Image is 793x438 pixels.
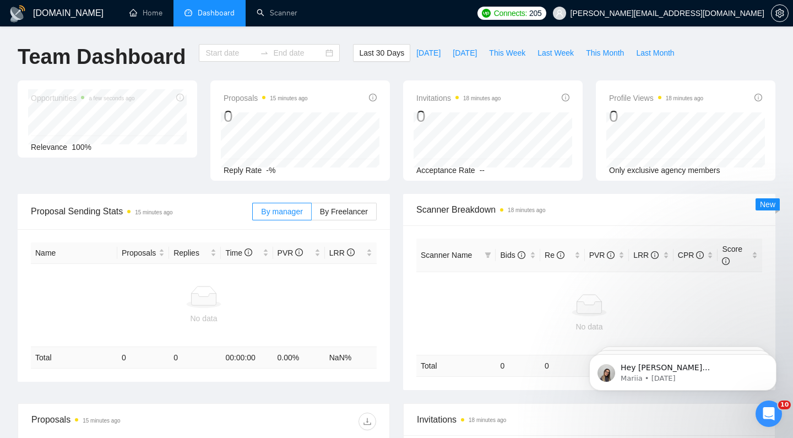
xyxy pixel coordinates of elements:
[31,204,252,218] span: Proposal Sending Stats
[18,44,186,70] h1: Team Dashboard
[83,418,120,424] time: 15 minutes ago
[261,207,302,216] span: By manager
[545,251,564,259] span: Re
[9,5,26,23] img: logo
[198,8,235,18] span: Dashboard
[31,242,117,264] th: Name
[359,413,376,430] button: download
[225,248,252,257] span: Time
[500,251,525,259] span: Bids
[224,91,308,105] span: Proposals
[453,47,477,59] span: [DATE]
[483,44,531,62] button: This Week
[778,401,791,409] span: 10
[117,347,169,369] td: 0
[325,347,377,369] td: NaN %
[416,106,501,127] div: 0
[224,166,262,175] span: Reply Rate
[273,47,323,59] input: End date
[636,47,674,59] span: Last Month
[556,9,563,17] span: user
[482,9,491,18] img: upwork-logo.png
[347,248,355,256] span: info-circle
[320,207,368,216] span: By Freelancer
[224,106,308,127] div: 0
[270,95,307,101] time: 15 minutes ago
[756,401,782,427] iframe: Intercom live chat
[169,242,221,264] th: Replies
[117,242,169,264] th: Proposals
[31,413,204,430] div: Proposals
[722,245,742,266] span: Score
[580,44,630,62] button: This Month
[295,248,303,256] span: info-circle
[586,47,624,59] span: This Month
[410,44,447,62] button: [DATE]
[359,47,404,59] span: Last 30 Days
[369,94,377,101] span: info-circle
[447,44,483,62] button: [DATE]
[35,312,372,325] div: No data
[630,44,680,62] button: Last Month
[221,347,273,369] td: 00:00:00
[278,248,303,257] span: PVR
[772,9,788,18] span: setting
[518,251,525,259] span: info-circle
[421,251,472,259] span: Scanner Name
[266,166,275,175] span: -%
[169,347,221,369] td: 0
[416,91,501,105] span: Invitations
[485,252,491,258] span: filter
[184,9,192,17] span: dashboard
[480,166,485,175] span: --
[273,347,325,369] td: 0.00 %
[696,251,704,259] span: info-circle
[135,209,172,215] time: 15 minutes ago
[260,48,269,57] span: to
[508,207,545,213] time: 18 minutes ago
[469,417,506,423] time: 18 minutes ago
[760,200,775,209] span: New
[245,248,252,256] span: info-circle
[494,7,527,19] span: Connects:
[531,44,580,62] button: Last Week
[257,8,297,18] a: searchScanner
[722,257,730,265] span: info-circle
[496,355,540,376] td: 0
[609,91,703,105] span: Profile Views
[421,321,758,333] div: No data
[463,95,501,101] time: 18 minutes ago
[482,247,493,263] span: filter
[562,94,569,101] span: info-circle
[607,251,615,259] span: info-circle
[573,331,793,408] iframe: Intercom notifications message
[771,4,789,22] button: setting
[771,9,789,18] a: setting
[173,247,208,259] span: Replies
[122,247,156,259] span: Proposals
[651,251,659,259] span: info-circle
[260,48,269,57] span: swap-right
[205,47,256,59] input: Start date
[416,47,441,59] span: [DATE]
[754,94,762,101] span: info-circle
[557,251,564,259] span: info-circle
[609,166,720,175] span: Only exclusive agency members
[72,143,91,152] span: 100%
[416,166,475,175] span: Acceptance Rate
[329,248,355,257] span: LRR
[678,251,704,259] span: CPR
[537,47,574,59] span: Last Week
[416,203,762,217] span: Scanner Breakdown
[529,7,541,19] span: 205
[31,347,117,369] td: Total
[31,143,67,152] span: Relevance
[353,44,410,62] button: Last 30 Days
[417,413,762,426] span: Invitations
[633,251,659,259] span: LRR
[489,47,525,59] span: This Week
[589,251,615,259] span: PVR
